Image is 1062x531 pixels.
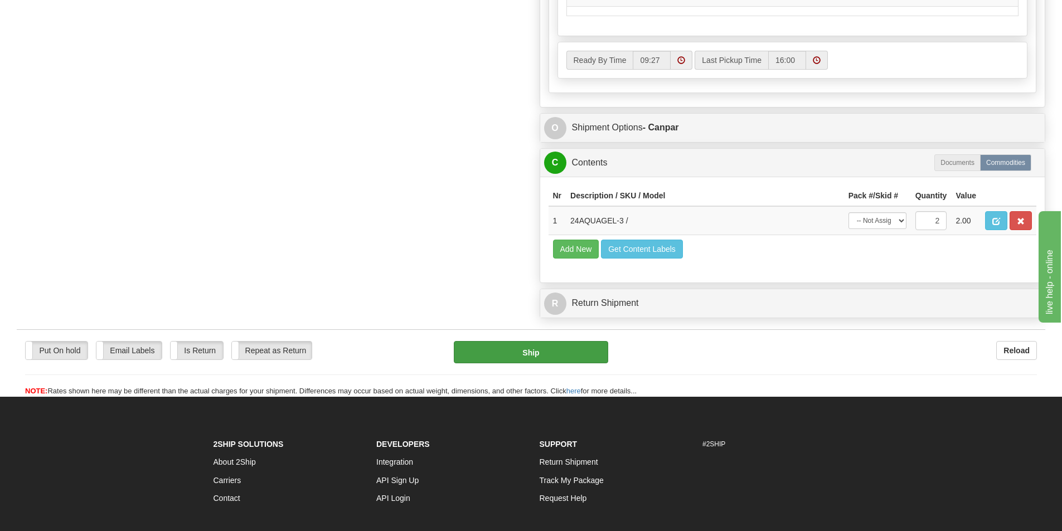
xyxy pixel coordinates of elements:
button: Get Content Labels [601,240,683,259]
a: here [566,387,581,395]
a: RReturn Shipment [544,292,1041,315]
td: 2.00 [951,206,981,235]
a: Track My Package [540,476,604,485]
th: Pack #/Skid # [844,186,911,206]
div: Rates shown here may be different than the actual charges for your shipment. Differences may occu... [17,386,1045,397]
th: Nr [549,186,566,206]
a: API Sign Up [376,476,419,485]
a: Contact [214,494,240,503]
span: R [544,293,566,315]
span: NOTE: [25,387,47,395]
th: Description / SKU / Model [566,186,844,206]
label: Documents [934,154,981,171]
div: live help - online [8,7,103,20]
a: API Login [376,494,410,503]
h6: #2SHIP [702,441,849,448]
strong: 2Ship Solutions [214,440,284,449]
td: 24AQUAGEL-3 / [566,206,844,235]
span: C [544,152,566,174]
b: Reload [1003,346,1030,355]
a: Carriers [214,476,241,485]
label: Commodities [980,154,1031,171]
a: OShipment Options- Canpar [544,116,1041,139]
button: Add New [553,240,599,259]
a: CContents [544,152,1041,174]
span: O [544,117,566,139]
a: Request Help [540,494,587,503]
a: Integration [376,457,413,466]
strong: - Canpar [643,123,679,132]
strong: Developers [376,440,430,449]
label: Repeat as Return [232,342,312,359]
label: Email Labels [96,342,162,359]
a: About 2Ship [214,457,256,466]
th: Value [951,186,981,206]
th: Quantity [911,186,952,206]
td: 1 [549,206,566,235]
a: Return Shipment [540,457,598,466]
strong: Support [540,440,578,449]
label: Last Pickup Time [695,51,768,70]
button: Reload [996,341,1037,360]
label: Ready By Time [566,51,633,70]
button: Ship [454,341,608,363]
label: Put On hold [26,342,88,359]
iframe: chat widget [1036,208,1061,322]
label: Is Return [171,342,223,359]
